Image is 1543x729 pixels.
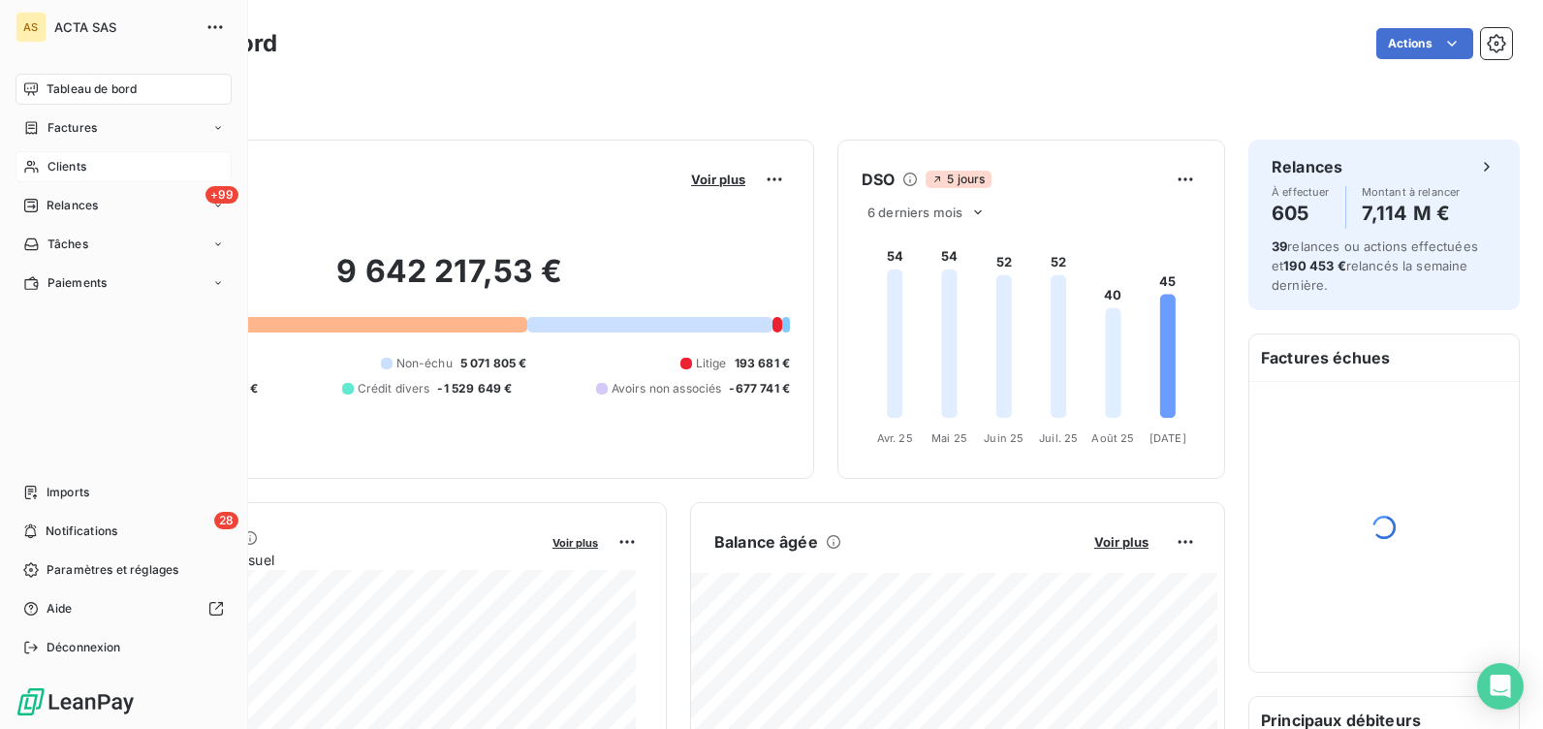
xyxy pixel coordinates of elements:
span: relances ou actions effectuées et relancés la semaine dernière. [1272,238,1478,293]
tspan: Avr. 25 [877,431,913,445]
span: Factures [47,119,97,137]
span: 39 [1272,238,1287,254]
span: Paiements [47,274,107,292]
span: Aide [47,600,73,618]
span: 5 071 805 € [460,355,527,372]
span: 190 453 € [1283,258,1345,273]
span: Paramètres et réglages [47,561,178,579]
button: Actions [1376,28,1473,59]
span: Non-échu [396,355,453,372]
tspan: [DATE] [1149,431,1186,445]
span: Litige [696,355,727,372]
a: Aide [16,593,232,624]
span: Voir plus [1094,534,1149,550]
span: Déconnexion [47,639,121,656]
div: AS [16,12,47,43]
img: Logo LeanPay [16,686,136,717]
div: Open Intercom Messenger [1477,663,1524,710]
span: Montant à relancer [1362,186,1461,198]
span: 193 681 € [735,355,790,372]
span: 5 jours [926,171,991,188]
span: Relances [47,197,98,214]
h2: 9 642 217,53 € [110,252,790,310]
span: -677 741 € [729,380,790,397]
span: Tâches [47,236,88,253]
span: 6 derniers mois [867,205,962,220]
span: À effectuer [1272,186,1330,198]
span: Tableau de bord [47,80,137,98]
span: +99 [205,186,238,204]
h6: Relances [1272,155,1342,178]
span: Voir plus [552,536,598,550]
span: 28 [214,512,238,529]
button: Voir plus [1088,533,1154,551]
span: Clients [47,158,86,175]
tspan: Juil. 25 [1039,431,1078,445]
span: Crédit divers [358,380,430,397]
h4: 605 [1272,198,1330,229]
tspan: Août 25 [1091,431,1134,445]
tspan: Juin 25 [984,431,1023,445]
h4: 7,114 M € [1362,198,1461,229]
span: Chiffre d'affaires mensuel [110,550,539,570]
span: -1 529 649 € [437,380,512,397]
span: Notifications [46,523,117,540]
span: Voir plus [691,172,745,187]
tspan: Mai 25 [931,431,967,445]
span: Avoirs non associés [612,380,722,397]
span: ACTA SAS [54,19,194,35]
button: Voir plus [685,171,751,188]
h6: Balance âgée [714,530,818,554]
button: Voir plus [547,533,604,551]
span: Imports [47,484,89,501]
h6: DSO [862,168,895,191]
h6: Factures échues [1249,334,1519,381]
